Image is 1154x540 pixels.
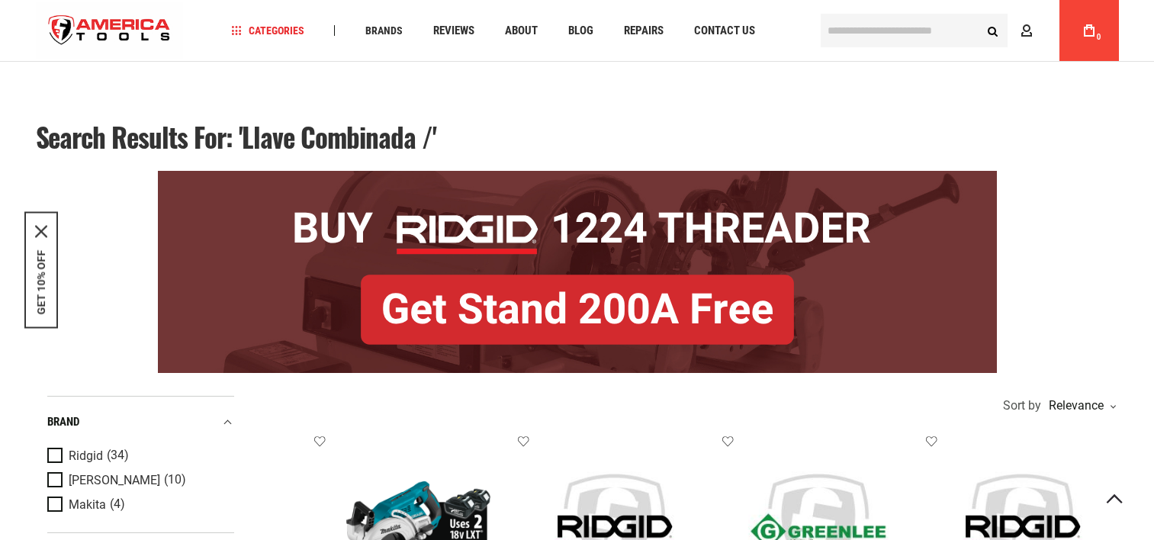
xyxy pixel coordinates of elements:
a: Blog [561,21,600,41]
img: BOGO: Buy RIDGID® 1224 Threader, Get Stand 200A Free! [158,171,997,373]
span: [PERSON_NAME] [69,474,160,487]
a: Categories [224,21,311,41]
span: Contact Us [694,25,755,37]
span: Categories [231,25,304,36]
a: Brands [358,21,410,41]
a: store logo [36,2,184,59]
span: Ridgid [69,449,103,463]
button: Search [979,16,1008,45]
a: Repairs [617,21,670,41]
span: 0 [1097,33,1101,41]
a: About [498,21,545,41]
img: America Tools [36,2,184,59]
div: Relevance [1045,400,1115,412]
span: (34) [107,449,129,462]
iframe: LiveChat chat widget [940,492,1154,540]
span: Reviews [433,25,474,37]
a: BOGO: Buy RIDGID® 1224 Threader, Get Stand 200A Free! [158,171,997,182]
span: Brands [365,25,403,36]
button: GET 10% OFF [35,250,47,315]
span: Repairs [624,25,664,37]
a: [PERSON_NAME] (10) [47,472,230,489]
svg: close icon [35,226,47,238]
a: Reviews [426,21,481,41]
a: Ridgid (34) [47,448,230,464]
span: (4) [110,498,125,511]
span: About [505,25,538,37]
span: Sort by [1003,400,1041,412]
span: Makita [69,498,106,512]
span: Blog [568,25,593,37]
span: Search results for: 'llave combinada /' [36,117,436,156]
a: Makita (4) [47,497,230,513]
button: Close [35,226,47,238]
a: Contact Us [687,21,762,41]
span: (10) [164,474,186,487]
div: Brand [47,412,234,432]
